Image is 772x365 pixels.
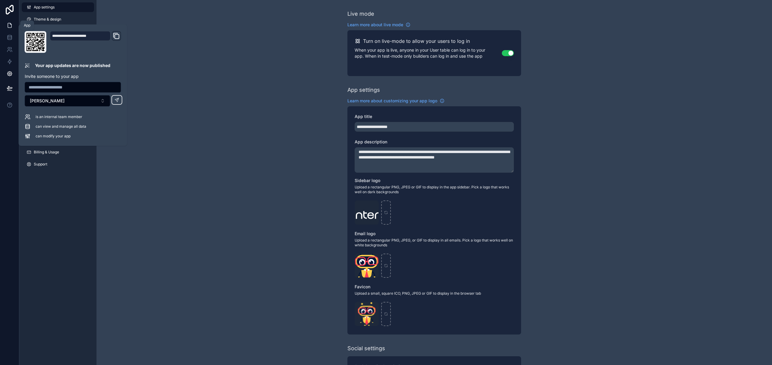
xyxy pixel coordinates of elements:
[34,5,55,10] span: App settings
[355,139,387,144] span: App description
[347,22,403,28] span: Learn more about live mode
[36,134,71,139] span: can modify your app
[347,10,374,18] div: Live mode
[22,14,94,24] a: Theme & design
[355,291,514,296] span: Upload a small, square ICO, PNG, JPEG or GIF to display in the browser tab
[355,114,372,119] span: App title
[355,238,514,248] span: Upload a rectangular PNG, JPEG, or GIF to display in all emails. Pick a logo that works well on w...
[355,231,375,236] span: Email logo
[34,17,61,22] span: Theme & design
[24,23,30,28] div: App
[355,185,514,194] span: Upload a rectangular PNG, JPEG or GIF to display in the app sidebar. Pick a logo that works well ...
[22,147,94,157] a: Billing & Usage
[30,98,65,104] span: [PERSON_NAME]
[22,2,94,12] a: App settings
[347,98,437,104] span: Learn more about customizing your app logo
[36,114,82,119] span: is an internal team member
[363,37,470,45] h2: Turn on live-mode to allow your users to log in
[355,284,370,289] span: Favicon
[36,124,86,129] span: can view and manage all data
[355,178,380,183] span: Sidebar logo
[35,62,110,69] p: Your app updates are now published
[347,86,380,94] div: App settings
[50,31,121,53] div: Domain and Custom Link
[22,159,94,169] a: Support
[347,98,445,104] a: Learn more about customizing your app logo
[25,73,121,79] p: Invite someone to your app
[347,22,410,28] a: Learn more about live mode
[25,95,110,107] button: Select Button
[34,162,47,167] span: Support
[34,150,59,155] span: Billing & Usage
[347,344,385,353] div: Social settings
[355,47,502,59] p: When your app is live, anyone in your User table can log in to your app. When in test-mode only b...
